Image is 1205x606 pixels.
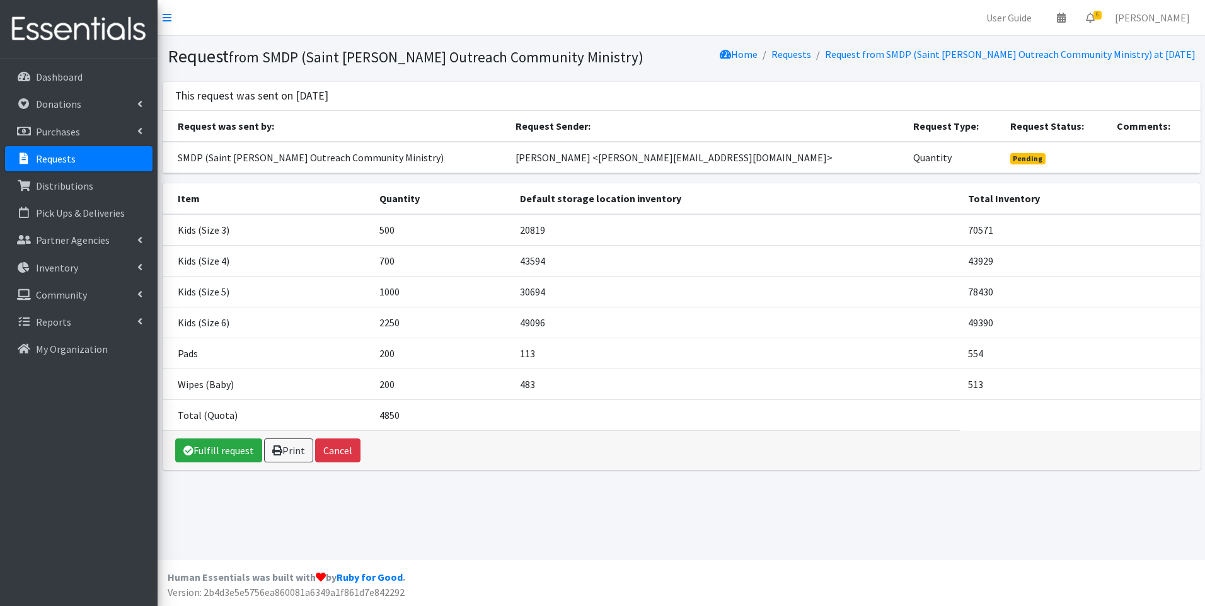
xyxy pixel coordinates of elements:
a: Donations [5,91,153,117]
td: SMDP (Saint [PERSON_NAME] Outreach Community Ministry) [163,142,509,173]
td: 43594 [512,245,960,276]
a: [PERSON_NAME] [1105,5,1200,30]
h3: This request was sent on [DATE] [175,89,328,103]
th: Request Type: [906,111,1002,142]
a: Reports [5,309,153,334]
p: Community [36,289,87,301]
th: Total Inventory [960,183,1201,214]
a: 6 [1076,5,1105,30]
td: Kids (Size 6) [163,307,372,338]
th: Comments: [1109,111,1201,142]
td: Total (Quota) [163,399,372,430]
td: Wipes (Baby) [163,369,372,399]
a: Partner Agencies [5,227,153,253]
a: Requests [771,48,811,60]
td: 200 [372,369,512,399]
p: Requests [36,152,76,165]
td: 513 [960,369,1201,399]
span: 6 [1093,11,1102,20]
td: 49390 [960,307,1201,338]
th: Quantity [372,183,512,214]
a: Ruby for Good [337,571,403,583]
td: 43929 [960,245,1201,276]
p: Donations [36,98,81,110]
td: Kids (Size 3) [163,214,372,246]
td: Kids (Size 5) [163,276,372,307]
a: Request from SMDP (Saint [PERSON_NAME] Outreach Community Ministry) at [DATE] [825,48,1196,60]
td: 554 [960,338,1201,369]
th: Request Status: [1003,111,1109,142]
td: 2250 [372,307,512,338]
img: HumanEssentials [5,8,153,50]
a: Fulfill request [175,438,262,462]
a: User Guide [976,5,1042,30]
td: 30694 [512,276,960,307]
td: 78430 [960,276,1201,307]
a: Requests [5,146,153,171]
td: 200 [372,338,512,369]
a: Print [264,438,313,462]
td: 500 [372,214,512,246]
td: 1000 [372,276,512,307]
td: [PERSON_NAME] <[PERSON_NAME][EMAIL_ADDRESS][DOMAIN_NAME]> [508,142,906,173]
td: 700 [372,245,512,276]
p: Dashboard [36,71,83,83]
p: My Organization [36,343,108,355]
a: My Organization [5,336,153,362]
a: Distributions [5,173,153,198]
span: Pending [1010,153,1046,164]
a: Purchases [5,119,153,144]
td: Kids (Size 4) [163,245,372,276]
strong: Human Essentials was built with by . [168,571,405,583]
td: 49096 [512,307,960,338]
p: Pick Ups & Deliveries [36,207,125,219]
p: Partner Agencies [36,234,110,246]
p: Inventory [36,261,78,274]
th: Request was sent by: [163,111,509,142]
td: Pads [163,338,372,369]
th: Request Sender: [508,111,906,142]
p: Reports [36,316,71,328]
td: Quantity [906,142,1002,173]
a: Pick Ups & Deliveries [5,200,153,226]
td: 70571 [960,214,1201,246]
h1: Request [168,45,677,67]
p: Distributions [36,180,93,192]
a: Inventory [5,255,153,280]
a: Dashboard [5,64,153,89]
td: 483 [512,369,960,399]
a: Home [720,48,758,60]
p: Purchases [36,125,80,138]
small: from SMDP (Saint [PERSON_NAME] Outreach Community Ministry) [229,48,643,66]
th: Item [163,183,372,214]
td: 20819 [512,214,960,246]
a: Community [5,282,153,307]
td: 4850 [372,399,512,430]
th: Default storage location inventory [512,183,960,214]
td: 113 [512,338,960,369]
button: Cancel [315,438,360,462]
span: Version: 2b4d3e5e5756ea860081a6349a1f861d7e842292 [168,586,405,598]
